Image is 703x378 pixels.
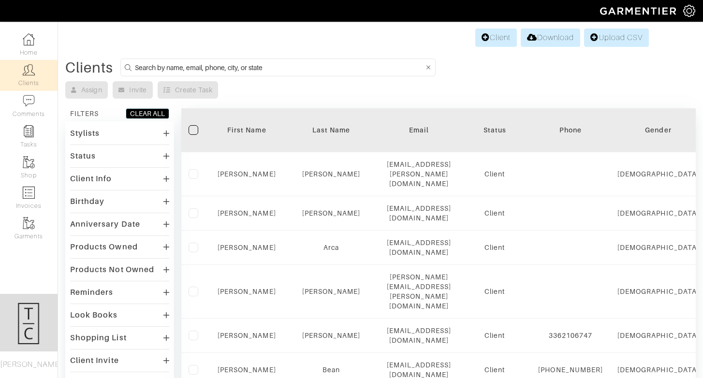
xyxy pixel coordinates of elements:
[70,109,99,118] div: FILTERS
[323,244,339,251] a: Arca
[218,125,276,135] div: First Name
[617,365,699,375] div: [DEMOGRAPHIC_DATA]
[387,204,452,223] div: [EMAIL_ADDRESS][DOMAIN_NAME]
[617,125,699,135] div: Gender
[617,243,699,252] div: [DEMOGRAPHIC_DATA]
[521,29,580,47] a: Download
[130,109,165,118] div: CLEAR ALL
[466,287,524,296] div: Client
[291,125,372,135] div: Last Name
[70,197,104,206] div: Birthday
[218,244,276,251] a: [PERSON_NAME]
[23,187,35,199] img: orders-icon-0abe47150d42831381b5fb84f609e132dff9fe21cb692f30cb5eec754e2cba89.png
[466,125,524,135] div: Status
[466,208,524,218] div: Client
[218,170,276,178] a: [PERSON_NAME]
[466,243,524,252] div: Client
[302,170,361,178] a: [PERSON_NAME]
[683,5,695,17] img: gear-icon-white-bd11855cb880d31180b6d7d6211b90ccbf57a29d726f0c71d8c61bd08dd39cc2.png
[387,326,452,345] div: [EMAIL_ADDRESS][DOMAIN_NAME]
[466,331,524,340] div: Client
[475,29,517,47] a: Client
[387,272,452,311] div: [PERSON_NAME][EMAIL_ADDRESS][PERSON_NAME][DOMAIN_NAME]
[466,169,524,179] div: Client
[135,61,424,73] input: Search by name, email, phone, city, or state
[210,108,283,152] th: Toggle SortBy
[70,356,119,365] div: Client Invite
[70,310,118,320] div: Look Books
[23,217,35,229] img: garments-icon-b7da505a4dc4fd61783c78ac3ca0ef83fa9d6f193b1c9dc38574b1d14d53ca28.png
[538,331,603,340] div: 3362106747
[617,208,699,218] div: [DEMOGRAPHIC_DATA]
[70,333,127,343] div: Shopping List
[584,29,649,47] a: Upload CSV
[538,125,603,135] div: Phone
[218,209,276,217] a: [PERSON_NAME]
[466,365,524,375] div: Client
[70,151,96,161] div: Status
[302,332,361,339] a: [PERSON_NAME]
[387,125,452,135] div: Email
[23,156,35,168] img: garments-icon-b7da505a4dc4fd61783c78ac3ca0ef83fa9d6f193b1c9dc38574b1d14d53ca28.png
[617,331,699,340] div: [DEMOGRAPHIC_DATA]
[70,219,140,229] div: Anniversary Date
[538,365,603,375] div: [PHONE_NUMBER]
[23,33,35,45] img: dashboard-icon-dbcd8f5a0b271acd01030246c82b418ddd0df26cd7fceb0bd07c9910d44c42f6.png
[70,288,113,297] div: Reminders
[218,288,276,295] a: [PERSON_NAME]
[126,108,169,119] button: CLEAR ALL
[23,125,35,137] img: reminder-icon-8004d30b9f0a5d33ae49ab947aed9ed385cf756f9e5892f1edd6e32f2345188e.png
[218,332,276,339] a: [PERSON_NAME]
[387,160,452,189] div: [EMAIL_ADDRESS][PERSON_NAME][DOMAIN_NAME]
[617,287,699,296] div: [DEMOGRAPHIC_DATA]
[23,95,35,107] img: comment-icon-a0a6a9ef722e966f86d9cbdc48e553b5cf19dbc54f86b18d962a5391bc8f6eb6.png
[23,64,35,76] img: clients-icon-6bae9207a08558b7cb47a8932f037763ab4055f8c8b6bfacd5dc20c3e0201464.png
[322,366,340,374] a: Bean
[302,288,361,295] a: [PERSON_NAME]
[70,174,112,184] div: Client Info
[595,2,683,19] img: garmentier-logo-header-white-b43fb05a5012e4ada735d5af1a66efaba907eab6374d6393d1fbf88cb4ef424d.png
[617,169,699,179] div: [DEMOGRAPHIC_DATA]
[70,129,100,138] div: Stylists
[70,242,138,252] div: Products Owned
[283,108,380,152] th: Toggle SortBy
[458,108,531,152] th: Toggle SortBy
[218,366,276,374] a: [PERSON_NAME]
[70,265,154,275] div: Products Not Owned
[65,63,113,73] div: Clients
[302,209,361,217] a: [PERSON_NAME]
[387,238,452,257] div: [EMAIL_ADDRESS][DOMAIN_NAME]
